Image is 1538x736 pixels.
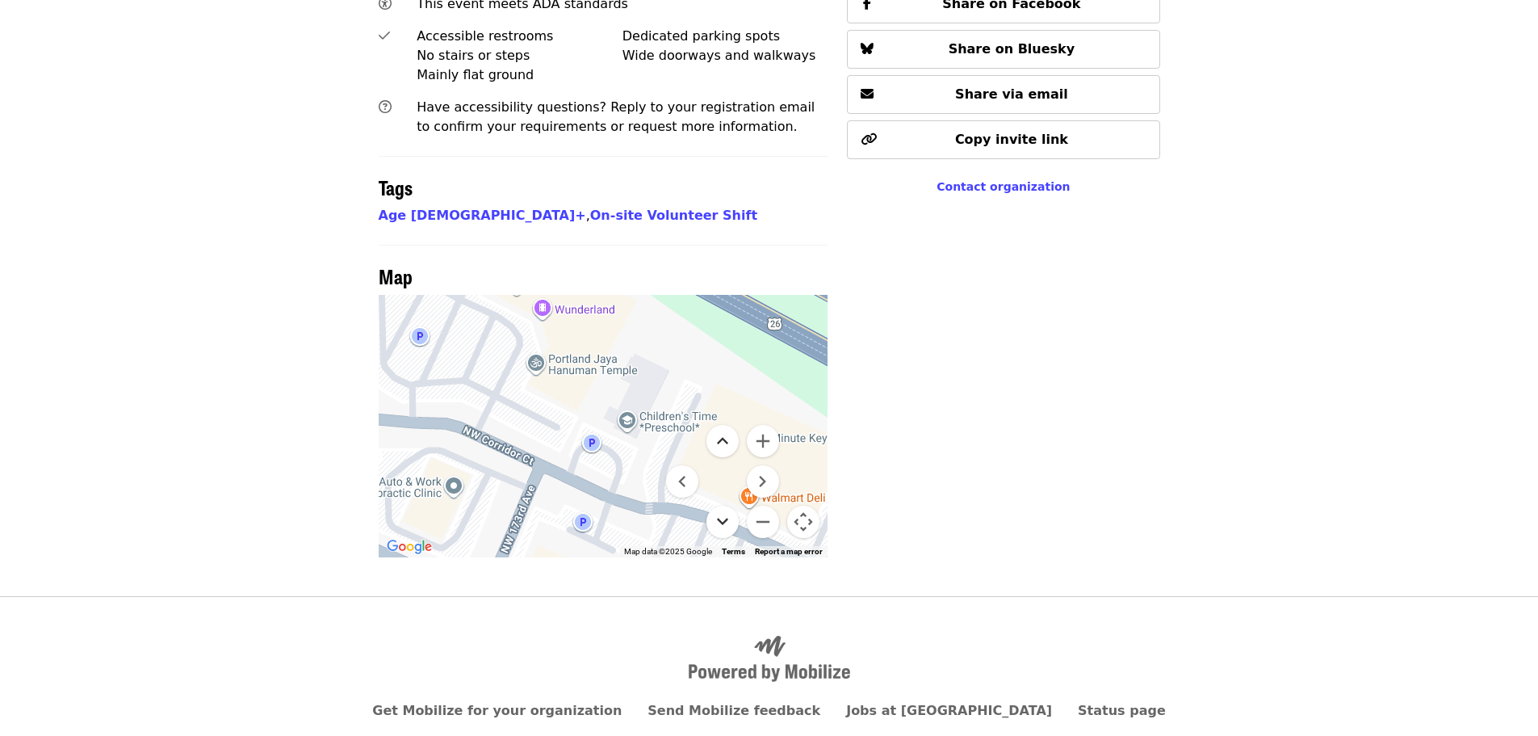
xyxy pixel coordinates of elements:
[417,46,622,65] div: No stairs or steps
[955,132,1068,147] span: Copy invite link
[590,208,757,223] a: On-site Volunteer Shift
[379,99,392,115] i: question-circle icon
[706,506,739,538] button: Move down
[847,120,1159,159] button: Copy invite link
[689,636,850,683] img: Powered by Mobilize
[747,465,779,498] button: Move right
[955,86,1068,102] span: Share via email
[747,506,779,538] button: Zoom out
[622,46,828,65] div: Wide doorways and walkways
[379,262,413,290] span: Map
[372,703,622,718] a: Get Mobilize for your organization
[379,208,586,223] a: Age [DEMOGRAPHIC_DATA]+
[379,173,413,201] span: Tags
[379,701,1160,721] nav: Primary footer navigation
[722,547,745,556] a: Terms (opens in new tab)
[949,41,1075,57] span: Share on Bluesky
[846,703,1052,718] a: Jobs at [GEOGRAPHIC_DATA]
[417,65,622,85] div: Mainly flat ground
[847,30,1159,69] button: Share on Bluesky
[417,99,815,134] span: Have accessibility questions? Reply to your registration email to confirm your requirements or re...
[787,506,819,538] button: Map camera controls
[706,425,739,457] button: Move up
[747,425,779,457] button: Zoom in
[379,28,390,44] i: check icon
[379,208,590,223] span: ,
[383,536,436,557] a: Open this area in Google Maps (opens a new window)
[624,547,712,556] span: Map data ©2025 Google
[847,75,1159,114] button: Share via email
[755,547,823,556] a: Report a map error
[622,27,828,46] div: Dedicated parking spots
[417,27,622,46] div: Accessible restrooms
[666,465,698,498] button: Move left
[1078,703,1166,718] a: Status page
[383,536,436,557] img: Google
[647,703,820,718] a: Send Mobilize feedback
[937,180,1070,193] a: Contact organization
